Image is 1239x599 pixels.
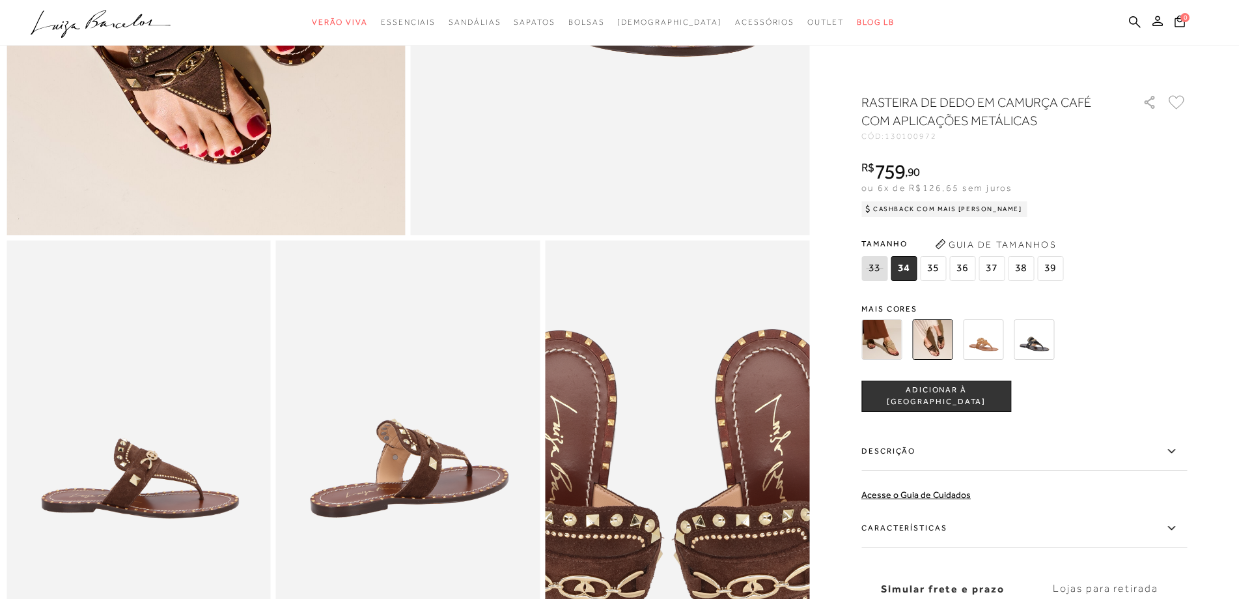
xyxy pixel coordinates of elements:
[617,10,722,35] a: noSubCategoriesText
[312,18,368,27] span: Verão Viva
[861,256,887,281] span: 33
[861,93,1106,130] h1: RASTEIRA DE DEDO EM CAMURÇA CAFÉ COM APLICAÇÕES METÁLICAS
[885,132,937,141] span: 130100972
[735,18,794,27] span: Acessórios
[912,319,953,360] img: RASTEIRA DE DEDO EM CAMURÇA CAFÉ COM APLICAÇÕES METÁLICAS
[807,18,844,27] span: Outlet
[874,160,905,183] span: 759
[861,183,1012,193] span: ou 6x de R$126,65 sem juros
[861,132,1122,140] div: CÓD:
[514,10,555,35] a: categoryNavScreenReaderText
[920,256,946,281] span: 35
[861,433,1187,471] label: Descrição
[735,10,794,35] a: categoryNavScreenReaderText
[891,256,917,281] span: 34
[861,510,1187,548] label: Características
[861,234,1066,254] span: Tamanho
[449,18,501,27] span: Sandálias
[568,10,605,35] a: categoryNavScreenReaderText
[857,18,895,27] span: BLOG LB
[381,10,436,35] a: categoryNavScreenReaderText
[857,10,895,35] a: BLOG LB
[1171,14,1189,32] button: 0
[861,305,1187,313] span: Mais cores
[908,165,920,179] span: 90
[1014,319,1054,360] img: RASTEIRA DE DEDO EM COURO PRETO COM APLICAÇÕES METÁLICAS
[979,256,1005,281] span: 37
[861,201,1027,217] div: Cashback com Mais [PERSON_NAME]
[807,10,844,35] a: categoryNavScreenReaderText
[568,18,605,27] span: Bolsas
[1037,256,1063,281] span: 39
[861,489,971,500] a: Acesse o Guia de Cuidados
[861,319,902,360] img: RASTEIRA DE DEDO EM CAMURÇA BEGE FENDI COM APLICAÇÕES METÁLICAS
[312,10,368,35] a: categoryNavScreenReaderText
[514,18,555,27] span: Sapatos
[381,18,436,27] span: Essenciais
[1008,256,1034,281] span: 38
[930,234,1061,255] button: Guia de Tamanhos
[861,162,874,173] i: R$
[963,319,1003,360] img: RASTEIRA DE DEDO EM CAMURÇA CARAMELO COM APLICAÇÕES METÁLICAS
[949,256,975,281] span: 36
[1180,13,1190,22] span: 0
[862,385,1010,407] span: ADICIONAR À [GEOGRAPHIC_DATA]
[861,381,1011,412] button: ADICIONAR À [GEOGRAPHIC_DATA]
[617,18,722,27] span: [DEMOGRAPHIC_DATA]
[449,10,501,35] a: categoryNavScreenReaderText
[905,166,920,178] i: ,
